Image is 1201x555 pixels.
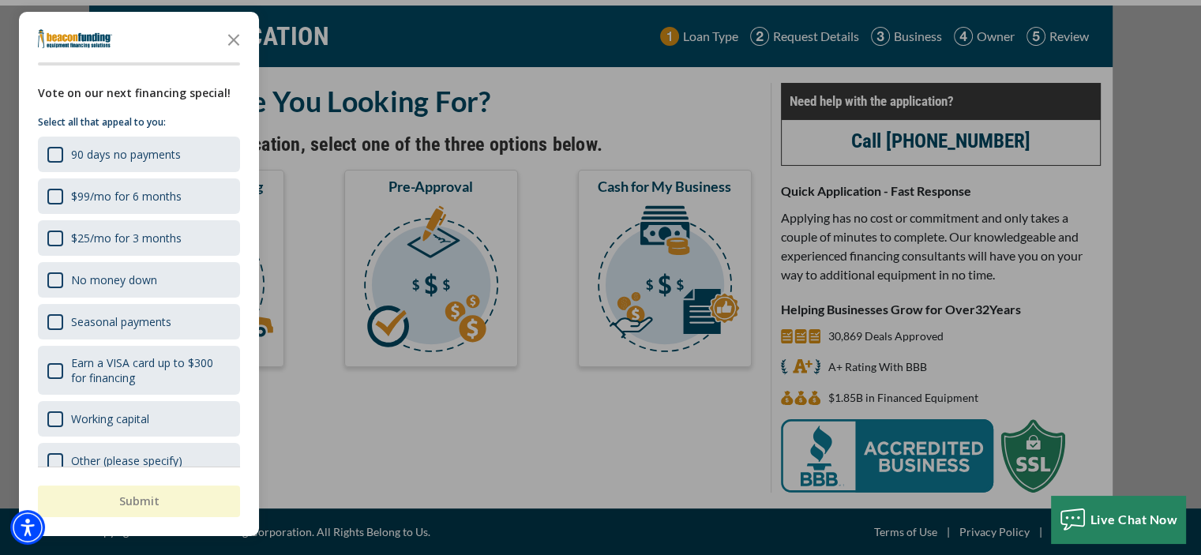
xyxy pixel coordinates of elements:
[71,453,182,468] div: Other (please specify)
[38,29,112,48] img: Company logo
[38,262,240,298] div: No money down
[1090,512,1178,527] span: Live Chat Now
[38,137,240,172] div: 90 days no payments
[71,147,181,162] div: 90 days no payments
[71,314,171,329] div: Seasonal payments
[19,12,259,536] div: Survey
[38,178,240,214] div: $99/mo for 6 months
[218,23,250,54] button: Close the survey
[71,272,157,287] div: No money down
[71,411,149,426] div: Working capital
[71,189,182,204] div: $99/mo for 6 months
[38,304,240,339] div: Seasonal payments
[38,346,240,395] div: Earn a VISA card up to $300 for financing
[10,510,45,545] div: Accessibility Menu
[1051,496,1186,543] button: Live Chat Now
[38,84,240,102] div: Vote on our next financing special!
[38,486,240,517] button: Submit
[38,220,240,256] div: $25/mo for 3 months
[38,401,240,437] div: Working capital
[71,355,231,385] div: Earn a VISA card up to $300 for financing
[38,443,240,478] div: Other (please specify)
[38,114,240,130] p: Select all that appeal to you:
[71,231,182,246] div: $25/mo for 3 months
